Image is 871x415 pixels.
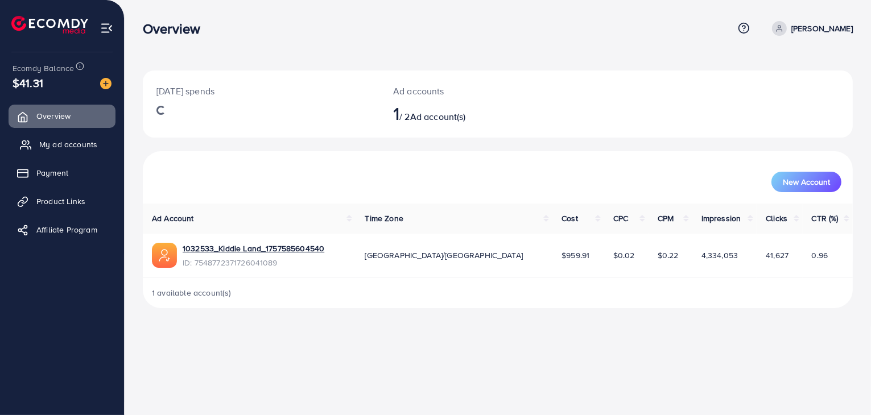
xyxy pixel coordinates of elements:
p: Ad accounts [393,84,543,98]
img: image [100,78,112,89]
span: My ad accounts [39,139,97,150]
span: CTR (%) [812,213,839,224]
h3: Overview [143,20,209,37]
span: Payment [36,167,68,179]
button: New Account [771,172,841,192]
span: [GEOGRAPHIC_DATA]/[GEOGRAPHIC_DATA] [365,250,523,261]
span: Affiliate Program [36,224,97,235]
span: Product Links [36,196,85,207]
span: 41,627 [766,250,789,261]
span: CPC [613,213,628,224]
span: Ecomdy Balance [13,63,74,74]
span: 0.96 [812,250,828,261]
span: New Account [783,178,830,186]
h2: / 2 [393,102,543,124]
span: 1 [393,100,399,126]
a: Payment [9,161,115,184]
span: $41.31 [13,74,43,91]
img: logo [11,16,88,34]
span: Overview [36,110,71,122]
img: menu [100,22,113,35]
span: $959.91 [562,250,589,261]
span: $0.02 [613,250,635,261]
span: Ad account(s) [410,110,466,123]
a: My ad accounts [9,133,115,156]
p: [PERSON_NAME] [791,22,853,35]
a: 1032533_Kiddie Land_1757585604540 [183,243,324,254]
span: Clicks [766,213,787,224]
span: Impression [701,213,741,224]
a: [PERSON_NAME] [767,21,853,36]
a: Product Links [9,190,115,213]
img: ic-ads-acc.e4c84228.svg [152,243,177,268]
a: Affiliate Program [9,218,115,241]
span: CPM [658,213,674,224]
span: 1 available account(s) [152,287,232,298]
span: $0.22 [658,250,679,261]
iframe: Chat [823,364,862,406]
span: 4,334,053 [701,250,738,261]
span: Cost [562,213,578,224]
span: Time Zone [365,213,403,224]
a: Overview [9,105,115,127]
p: [DATE] spends [156,84,366,98]
span: Ad Account [152,213,194,224]
span: ID: 7548772371726041089 [183,257,324,268]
